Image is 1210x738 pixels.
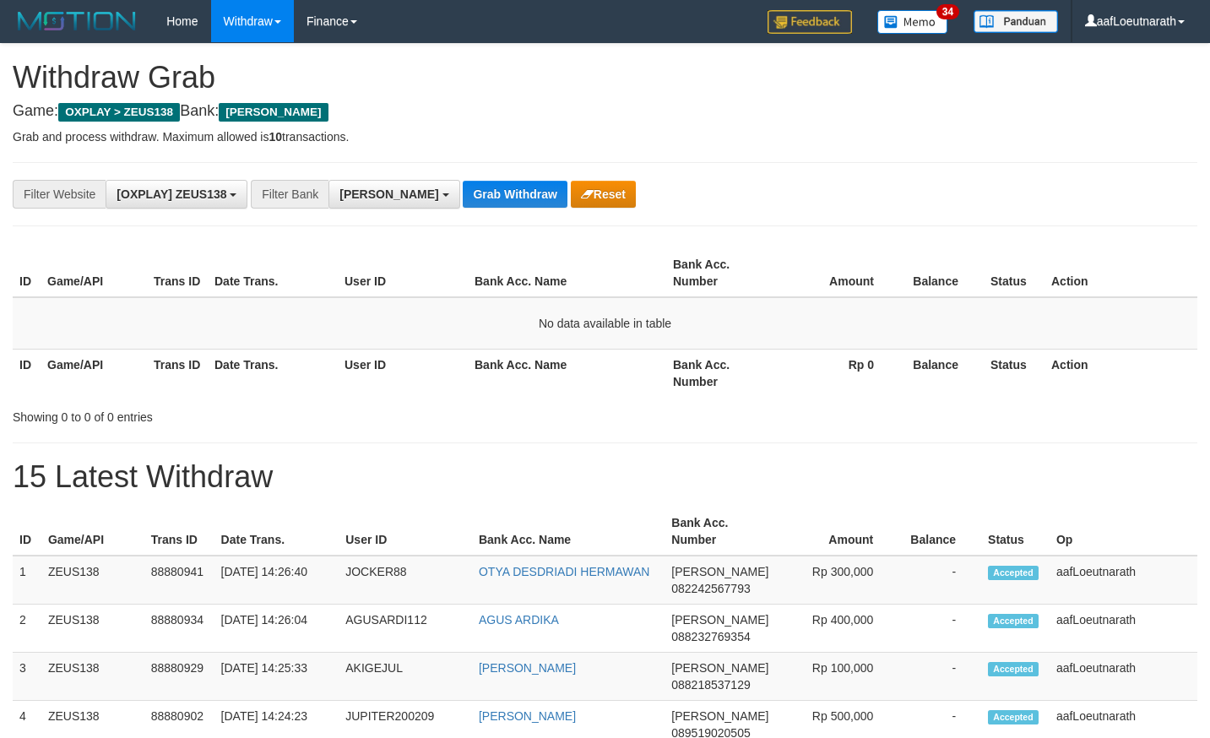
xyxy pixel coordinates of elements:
[269,130,282,144] strong: 10
[984,249,1045,297] th: Status
[13,128,1197,145] p: Grab and process withdraw. Maximum allowed is transactions.
[147,249,208,297] th: Trans ID
[1050,605,1197,653] td: aafLoeutnarath
[117,187,226,201] span: [OXPLAY] ZEUS138
[571,181,636,208] button: Reset
[468,349,666,397] th: Bank Acc. Name
[472,507,665,556] th: Bank Acc. Name
[988,662,1039,676] span: Accepted
[13,103,1197,120] h4: Game: Bank:
[339,605,472,653] td: AGUSARDI112
[974,10,1058,33] img: panduan.png
[214,556,339,605] td: [DATE] 14:26:40
[671,709,768,723] span: [PERSON_NAME]
[468,249,666,297] th: Bank Acc. Name
[988,566,1039,580] span: Accepted
[463,181,567,208] button: Grab Withdraw
[1050,507,1197,556] th: Op
[41,556,144,605] td: ZEUS138
[214,507,339,556] th: Date Trans.
[768,10,852,34] img: Feedback.jpg
[144,653,214,701] td: 88880929
[671,565,768,578] span: [PERSON_NAME]
[671,678,750,692] span: Copy 088218537129 to clipboard
[1050,556,1197,605] td: aafLoeutnarath
[41,605,144,653] td: ZEUS138
[775,507,898,556] th: Amount
[775,556,898,605] td: Rp 300,000
[898,556,981,605] td: -
[775,605,898,653] td: Rp 400,000
[981,507,1050,556] th: Status
[936,4,959,19] span: 34
[671,630,750,643] span: Copy 088232769354 to clipboard
[41,249,147,297] th: Game/API
[214,653,339,701] td: [DATE] 14:25:33
[1045,349,1197,397] th: Action
[479,565,650,578] a: OTYA DESDRIADI HERMAWAN
[208,349,338,397] th: Date Trans.
[13,297,1197,350] td: No data available in table
[479,709,576,723] a: [PERSON_NAME]
[214,605,339,653] td: [DATE] 14:26:04
[988,614,1039,628] span: Accepted
[339,653,472,701] td: AKIGEJUL
[877,10,948,34] img: Button%20Memo.svg
[41,507,144,556] th: Game/API
[339,556,472,605] td: JOCKER88
[13,402,491,426] div: Showing 0 to 0 of 0 entries
[671,582,750,595] span: Copy 082242567793 to clipboard
[13,8,141,34] img: MOTION_logo.png
[338,349,468,397] th: User ID
[147,349,208,397] th: Trans ID
[671,613,768,627] span: [PERSON_NAME]
[479,613,559,627] a: AGUS ARDIKA
[898,605,981,653] td: -
[339,187,438,201] span: [PERSON_NAME]
[13,605,41,653] td: 2
[773,249,899,297] th: Amount
[41,349,147,397] th: Game/API
[899,349,984,397] th: Balance
[144,556,214,605] td: 88880941
[1045,249,1197,297] th: Action
[13,180,106,209] div: Filter Website
[899,249,984,297] th: Balance
[479,661,576,675] a: [PERSON_NAME]
[219,103,328,122] span: [PERSON_NAME]
[665,507,775,556] th: Bank Acc. Number
[13,653,41,701] td: 3
[251,180,328,209] div: Filter Bank
[106,180,247,209] button: [OXPLAY] ZEUS138
[339,507,472,556] th: User ID
[144,507,214,556] th: Trans ID
[13,249,41,297] th: ID
[1050,653,1197,701] td: aafLoeutnarath
[13,61,1197,95] h1: Withdraw Grab
[984,349,1045,397] th: Status
[58,103,180,122] span: OXPLAY > ZEUS138
[338,249,468,297] th: User ID
[666,249,773,297] th: Bank Acc. Number
[773,349,899,397] th: Rp 0
[671,661,768,675] span: [PERSON_NAME]
[41,653,144,701] td: ZEUS138
[208,249,338,297] th: Date Trans.
[898,653,981,701] td: -
[775,653,898,701] td: Rp 100,000
[13,460,1197,494] h1: 15 Latest Withdraw
[988,710,1039,724] span: Accepted
[13,556,41,605] td: 1
[13,507,41,556] th: ID
[328,180,459,209] button: [PERSON_NAME]
[666,349,773,397] th: Bank Acc. Number
[13,349,41,397] th: ID
[898,507,981,556] th: Balance
[144,605,214,653] td: 88880934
